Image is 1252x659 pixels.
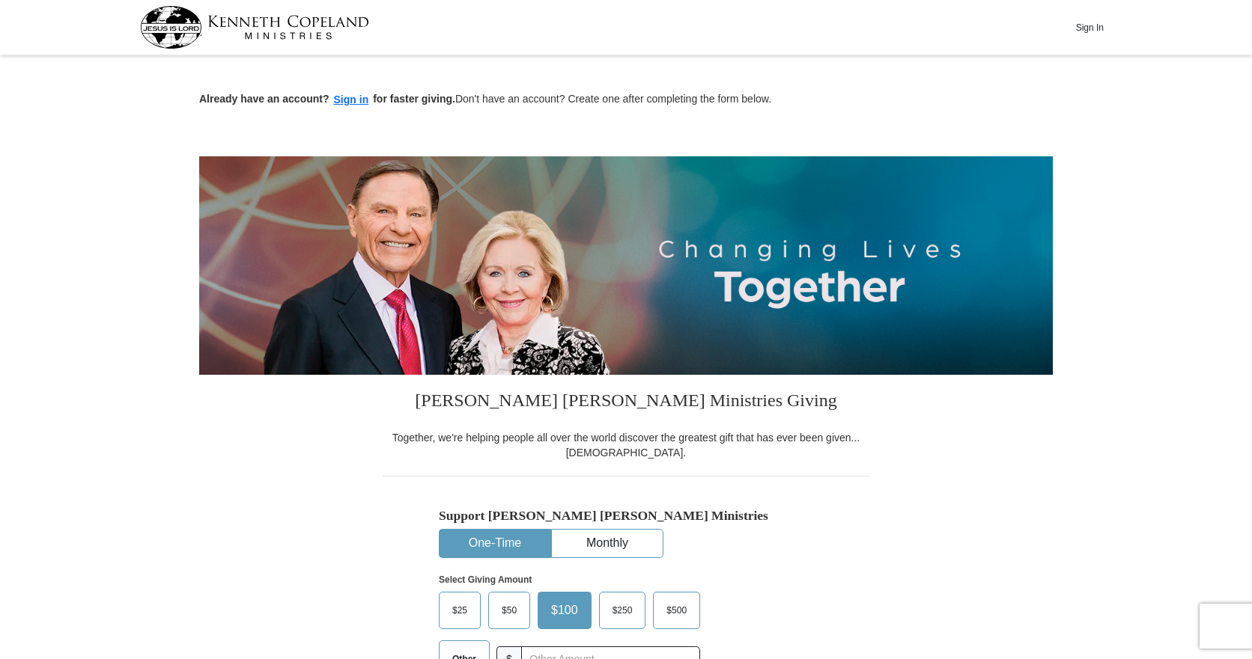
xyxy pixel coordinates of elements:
[445,599,475,622] span: $25
[140,6,369,49] img: kcm-header-logo.svg
[199,93,455,105] strong: Already have an account? for faster giving.
[383,430,869,460] div: Together, we're helping people all over the world discover the greatest gift that has ever been g...
[439,574,532,585] strong: Select Giving Amount
[329,91,374,108] button: Sign in
[605,599,640,622] span: $250
[552,530,663,557] button: Monthly
[383,375,869,430] h3: [PERSON_NAME] [PERSON_NAME] Ministries Giving
[544,599,586,622] span: $100
[440,530,550,557] button: One-Time
[1067,16,1112,39] button: Sign In
[494,599,524,622] span: $50
[199,91,1053,108] p: Don't have an account? Create one after completing the form below.
[659,599,694,622] span: $500
[439,508,813,524] h5: Support [PERSON_NAME] [PERSON_NAME] Ministries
